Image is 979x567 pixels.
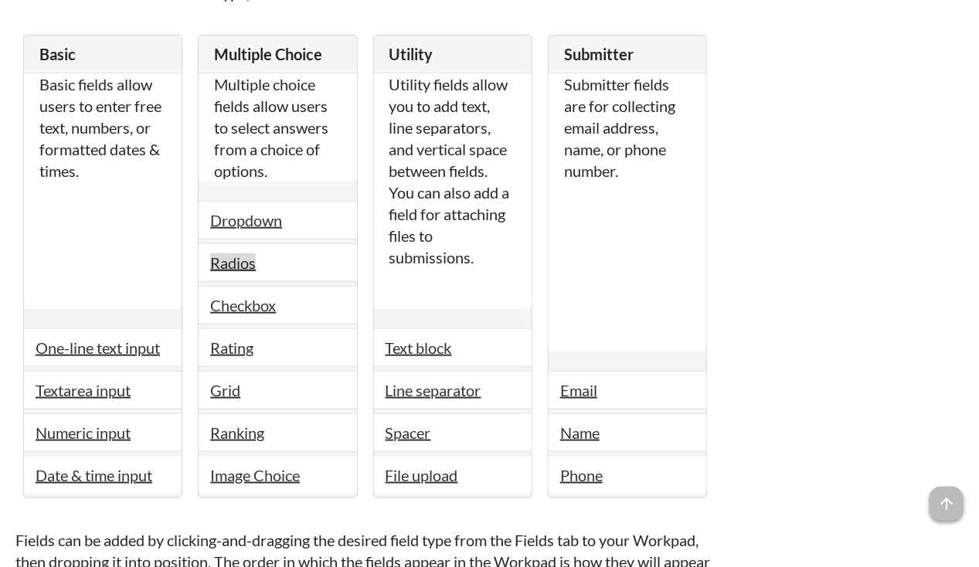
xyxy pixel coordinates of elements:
a: Numeric input [36,423,131,442]
a: One-line text input [36,338,160,357]
a: Ranking [210,423,264,442]
a: Image Choice [210,466,300,484]
a: Phone [560,466,603,484]
a: Name [560,423,600,442]
div: Utility fields allow you to add text, line separators, and vertical space between fields. You can... [374,73,532,309]
a: arrow_upward [930,488,964,507]
a: Radios [210,253,256,272]
span: Basic [39,45,76,63]
div: Submitter fields are for collecting email address, name, or phone number. [549,73,706,351]
div: Multiple choice fields allow users to select answers from a choice of options. [199,73,356,182]
a: Dropdown [210,211,282,229]
a: Date & time input [36,466,152,484]
a: Spacer [386,423,431,442]
a: Textarea input [36,381,131,399]
a: Rating [210,338,253,357]
a: Line separator [386,381,481,399]
a: File upload [386,466,458,484]
span: arrow_upward [930,487,964,521]
a: Text block [386,338,452,357]
span: Submitter [564,45,634,63]
a: Email [560,381,597,399]
a: Grid [210,381,240,399]
span: Multiple Choice [214,45,322,63]
div: Basic fields allow users to enter free text, numbers, or formatted dates & times. [24,73,182,309]
span: Utility [389,45,433,63]
a: Checkbox [210,296,276,314]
